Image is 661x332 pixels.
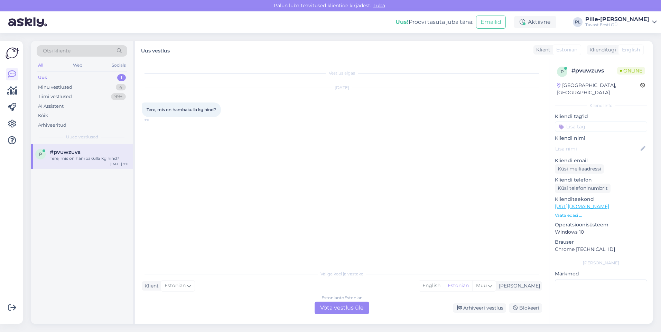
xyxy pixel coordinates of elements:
div: Küsi telefoninumbrit [555,184,611,193]
div: Kliendi info [555,102,647,109]
div: # pvuwzuvs [571,67,617,75]
div: AI Assistent [38,103,64,110]
div: Estonian [444,281,472,291]
div: Web [72,61,84,70]
div: 99+ [111,93,126,100]
p: Klienditeekond [555,196,647,203]
p: Brauser [555,238,647,246]
div: English [419,281,444,291]
span: Estonian [165,282,186,290]
div: Pille-[PERSON_NAME] [585,17,649,22]
span: 9:11 [144,117,170,123]
span: #pvuwzuvs [50,149,81,155]
div: Vestlus algas [142,70,542,76]
div: Minu vestlused [38,84,72,91]
button: Emailid [476,16,506,29]
div: [DATE] 9:11 [110,162,129,167]
div: Estonian to Estonian [322,295,363,301]
div: Valige keel ja vastake [142,271,542,277]
span: Online [617,67,645,75]
div: 1 [117,74,126,81]
p: Kliendi email [555,157,647,164]
div: Blokeeri [509,303,542,313]
span: Luba [371,2,387,9]
div: Arhiveeritud [38,122,66,129]
div: 4 [116,84,126,91]
span: Otsi kliente [43,47,71,55]
span: p [561,69,564,74]
span: English [622,46,640,53]
a: Pille-[PERSON_NAME]Tavast Eesti OÜ [585,17,657,28]
label: Uus vestlus [141,45,170,55]
div: Tere, mis on hambakulla kg hind? [50,155,129,162]
div: Klient [533,46,550,53]
div: [PERSON_NAME] [555,260,647,266]
div: Kõik [38,112,48,119]
a: [URL][DOMAIN_NAME] [555,203,609,209]
div: Socials [110,61,127,70]
div: Aktiivne [514,16,556,28]
p: Kliendi tag'id [555,113,647,120]
div: Küsi meiliaadressi [555,164,604,174]
div: PL [573,17,583,27]
input: Lisa nimi [555,145,639,153]
div: Klient [142,282,159,290]
div: Võta vestlus üle [315,302,369,314]
span: p [39,152,42,157]
b: Uus! [395,19,409,25]
img: Askly Logo [6,47,19,60]
span: Estonian [556,46,577,53]
div: Arhiveeri vestlus [453,303,506,313]
div: [GEOGRAPHIC_DATA], [GEOGRAPHIC_DATA] [557,82,640,96]
p: Märkmed [555,270,647,277]
p: Windows 10 [555,228,647,236]
p: Vaata edasi ... [555,212,647,218]
p: Operatsioonisüsteem [555,221,647,228]
p: Kliendi telefon [555,176,647,184]
div: Tiimi vestlused [38,93,72,100]
div: Uus [38,74,47,81]
input: Lisa tag [555,121,647,132]
span: Muu [476,282,487,289]
div: [PERSON_NAME] [496,282,540,290]
div: [DATE] [142,85,542,91]
div: Klienditugi [587,46,616,53]
span: Tere, mis on hambakulla kg hind? [147,107,216,112]
p: Kliendi nimi [555,135,647,142]
div: Tavast Eesti OÜ [585,22,649,28]
div: Proovi tasuta juba täna: [395,18,473,26]
span: Uued vestlused [66,134,98,140]
div: All [37,61,45,70]
p: Chrome [TECHNICAL_ID] [555,246,647,253]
